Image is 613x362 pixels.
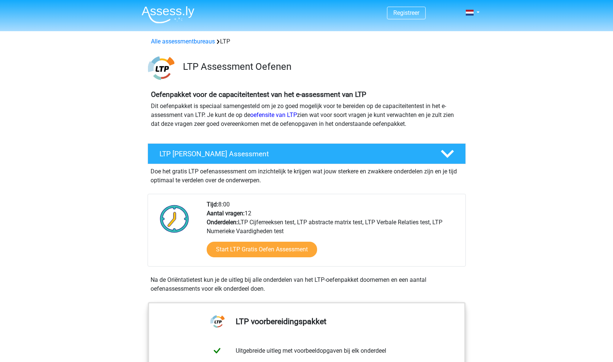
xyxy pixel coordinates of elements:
[156,200,193,237] img: Klok
[250,111,297,118] a: oefensite van LTP
[148,164,466,185] div: Doe het gratis LTP oefenassessment om inzichtelijk te krijgen wat jouw sterkere en zwakkere onder...
[151,102,462,128] p: Dit oefenpakket is speciaal samengesteld om je zo goed mogelijk voor te bereiden op de capaciteit...
[151,90,366,99] b: Oefenpakket voor de capaciteitentest van het e-assessment van LTP
[142,6,194,23] img: Assessly
[393,9,419,16] a: Registreer
[207,219,238,226] b: Onderdelen:
[207,201,218,208] b: Tijd:
[183,61,460,72] h3: LTP Assessment Oefenen
[207,242,317,257] a: Start LTP Gratis Oefen Assessment
[148,275,466,293] div: Na de Oriëntatietest kun je de uitleg bij alle onderdelen van het LTP-oefenpakket doornemen en ee...
[145,143,469,164] a: LTP [PERSON_NAME] Assessment
[148,55,174,81] img: ltp.png
[207,210,245,217] b: Aantal vragen:
[148,37,465,46] div: LTP
[159,150,429,158] h4: LTP [PERSON_NAME] Assessment
[201,200,465,266] div: 8:00 12 LTP Cijferreeksen test, LTP abstracte matrix test, LTP Verbale Relaties test, LTP Numerie...
[151,38,215,45] a: Alle assessmentbureaus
